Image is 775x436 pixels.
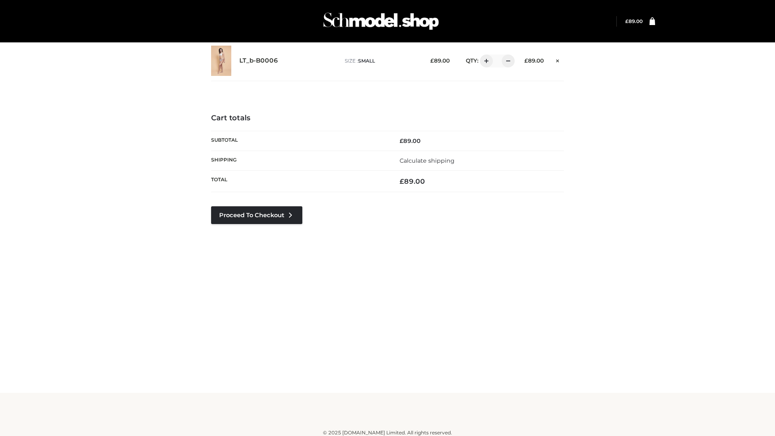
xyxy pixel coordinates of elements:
img: Schmodel Admin 964 [320,5,442,37]
span: £ [524,57,528,64]
span: £ [400,177,404,185]
span: SMALL [358,58,375,64]
span: £ [430,57,434,64]
th: Total [211,171,387,192]
a: Remove this item [552,55,564,65]
bdi: 89.00 [430,57,450,64]
a: LT_b-B0006 [239,57,278,65]
a: Calculate shipping [400,157,455,164]
th: Subtotal [211,131,387,151]
span: £ [400,137,403,145]
bdi: 89.00 [625,18,643,24]
p: size : [345,57,418,65]
bdi: 89.00 [400,177,425,185]
div: QTY: [458,55,512,67]
h4: Cart totals [211,114,564,123]
a: Proceed to Checkout [211,206,302,224]
a: £89.00 [625,18,643,24]
span: £ [625,18,628,24]
bdi: 89.00 [400,137,421,145]
th: Shipping [211,151,387,170]
bdi: 89.00 [524,57,544,64]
